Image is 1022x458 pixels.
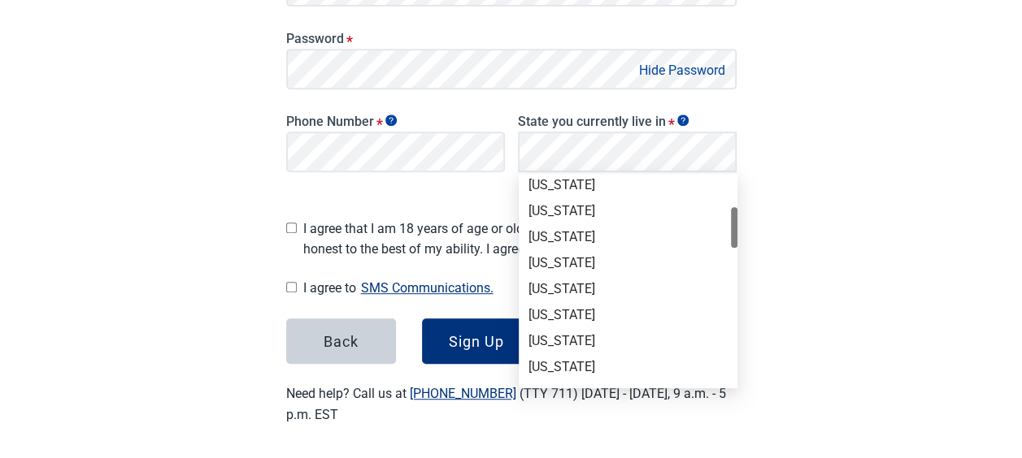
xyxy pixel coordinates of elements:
[324,333,359,349] div: Back
[286,114,505,129] label: Phone Number
[519,224,737,250] div: District Of Columbia
[528,202,728,220] div: [US_STATE]
[519,328,737,354] div: Idaho
[528,332,728,350] div: [US_STATE]
[528,176,728,194] div: [US_STATE]
[518,114,737,129] label: State you currently live in
[519,354,737,380] div: Illinois
[303,277,737,299] span: I agree to
[385,114,397,126] span: Show tooltip
[528,280,728,298] div: [US_STATE]
[519,276,737,302] div: Georgia
[634,59,730,81] button: Hide Password
[677,114,689,126] span: Show tooltip
[286,318,396,364] button: Back
[410,386,516,401] a: [PHONE_NUMBER]
[519,198,737,224] div: Delaware
[528,358,728,376] div: [US_STATE]
[528,254,728,272] div: [US_STATE]
[519,380,737,406] div: Indiana
[303,218,737,259] span: I agree that I am 18 years of age or older and all of my responses are honest to the best of my a...
[449,333,504,349] div: Sign Up
[519,172,737,198] div: Connecticut
[519,250,737,276] div: Florida
[528,228,728,246] div: [US_STATE]
[528,306,728,324] div: [US_STATE]
[356,277,498,299] button: Show SMS communications details
[422,318,532,364] button: Sign Up
[519,302,737,328] div: Hawaii
[286,31,737,46] label: Password
[286,386,726,421] label: Need help? Call us at (TTY 711) [DATE] - [DATE], 9 a.m. - 5 p.m. EST
[528,384,728,402] div: [US_STATE]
